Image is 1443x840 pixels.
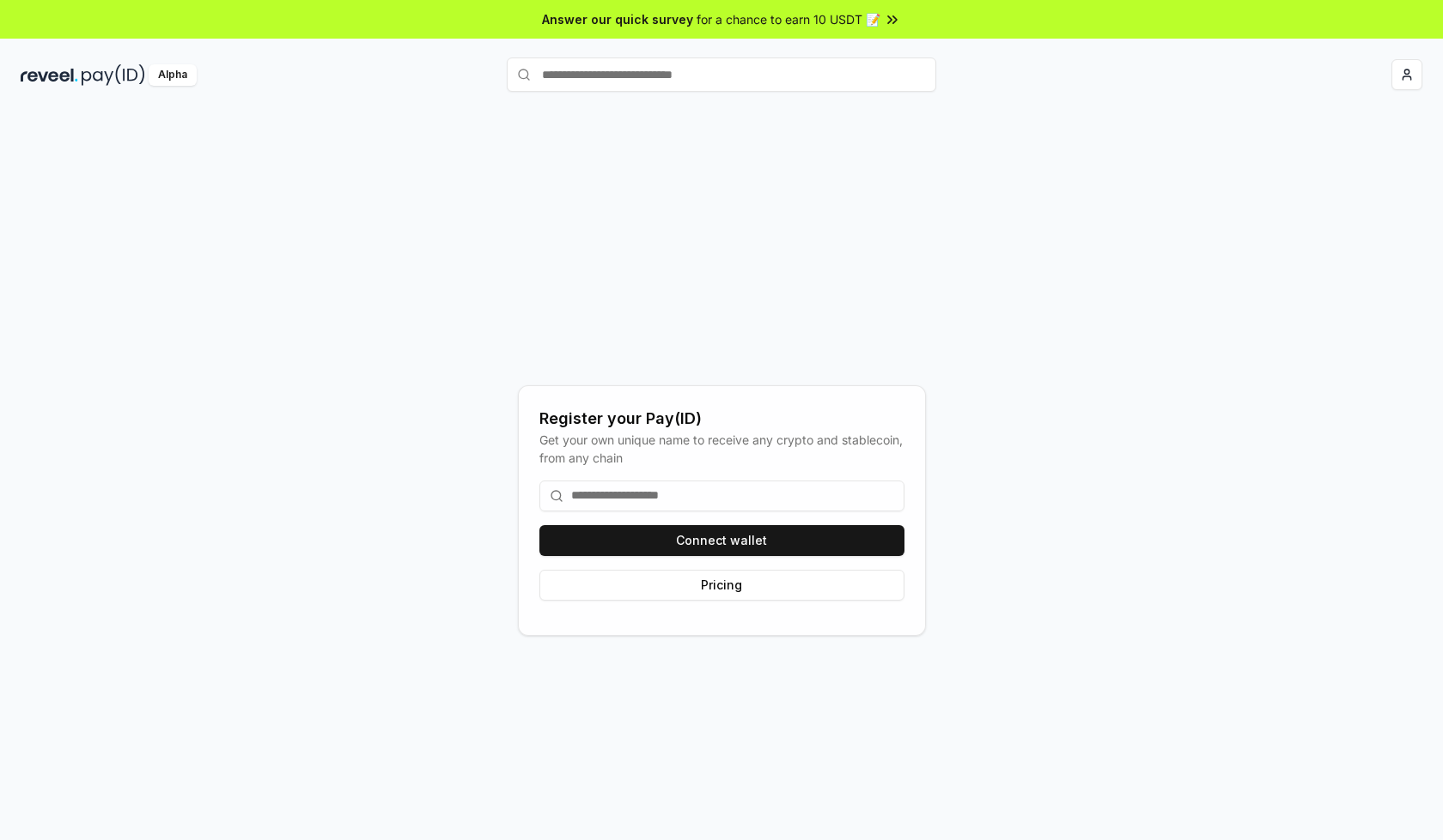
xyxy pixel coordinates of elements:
[697,10,880,28] span: for a chance to earn 10 USDT 📝
[21,64,78,86] img: reveel_dark
[542,10,693,28] span: Answer our quick survey
[539,570,904,601] button: Pricing
[82,64,145,86] img: pay_id
[149,64,197,86] div: Alpha
[539,431,904,467] div: Get your own unique name to receive any crypto and stablecoin, from any chain
[539,407,904,431] div: Register your Pay(ID)
[539,525,904,556] button: Connect wallet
